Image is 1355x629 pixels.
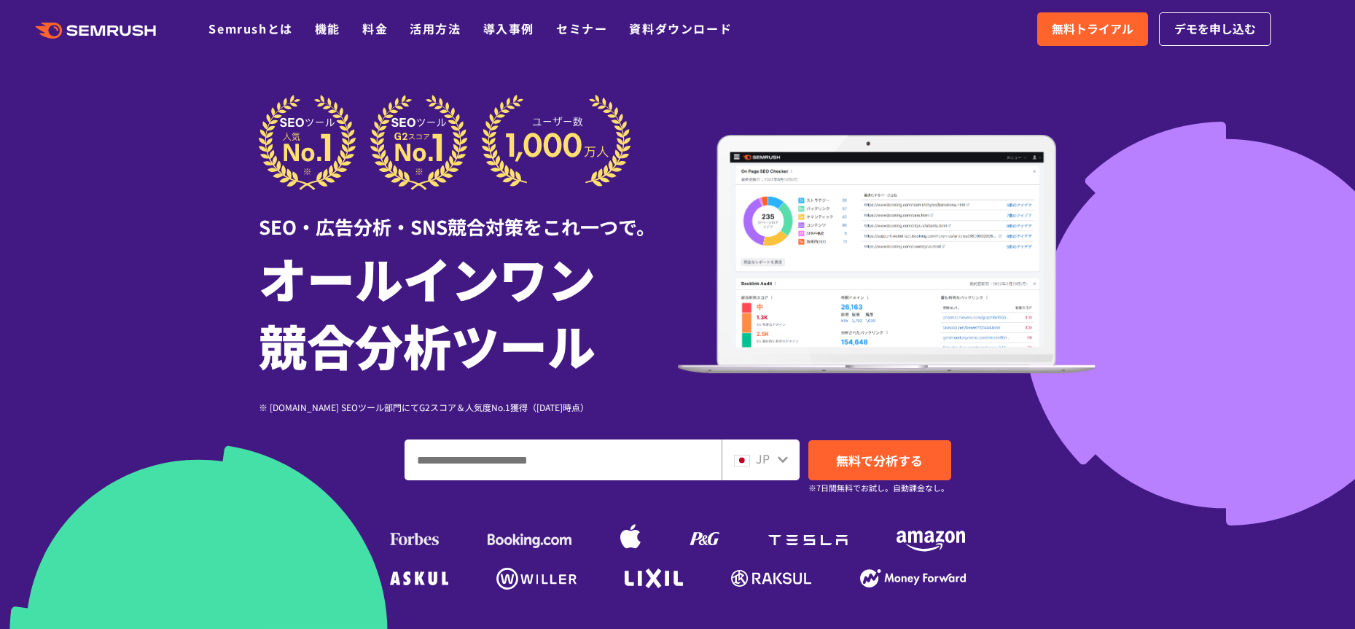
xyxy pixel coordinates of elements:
[629,20,732,37] a: 資料ダウンロード
[315,20,340,37] a: 機能
[362,20,388,37] a: 料金
[1052,20,1133,39] span: 無料トライアル
[410,20,461,37] a: 活用方法
[405,440,721,480] input: ドメイン、キーワードまたはURLを入力してください
[1174,20,1256,39] span: デモを申し込む
[756,450,770,467] span: JP
[259,244,678,378] h1: オールインワン 競合分析ツール
[836,451,923,469] span: 無料で分析する
[808,440,951,480] a: 無料で分析する
[259,190,678,241] div: SEO・広告分析・SNS競合対策をこれ一つで。
[808,481,949,495] small: ※7日間無料でお試し。自動課金なし。
[208,20,292,37] a: Semrushとは
[1159,12,1271,46] a: デモを申し込む
[483,20,534,37] a: 導入事例
[259,400,678,414] div: ※ [DOMAIN_NAME] SEOツール部門にてG2スコア＆人気度No.1獲得（[DATE]時点）
[556,20,607,37] a: セミナー
[1037,12,1148,46] a: 無料トライアル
